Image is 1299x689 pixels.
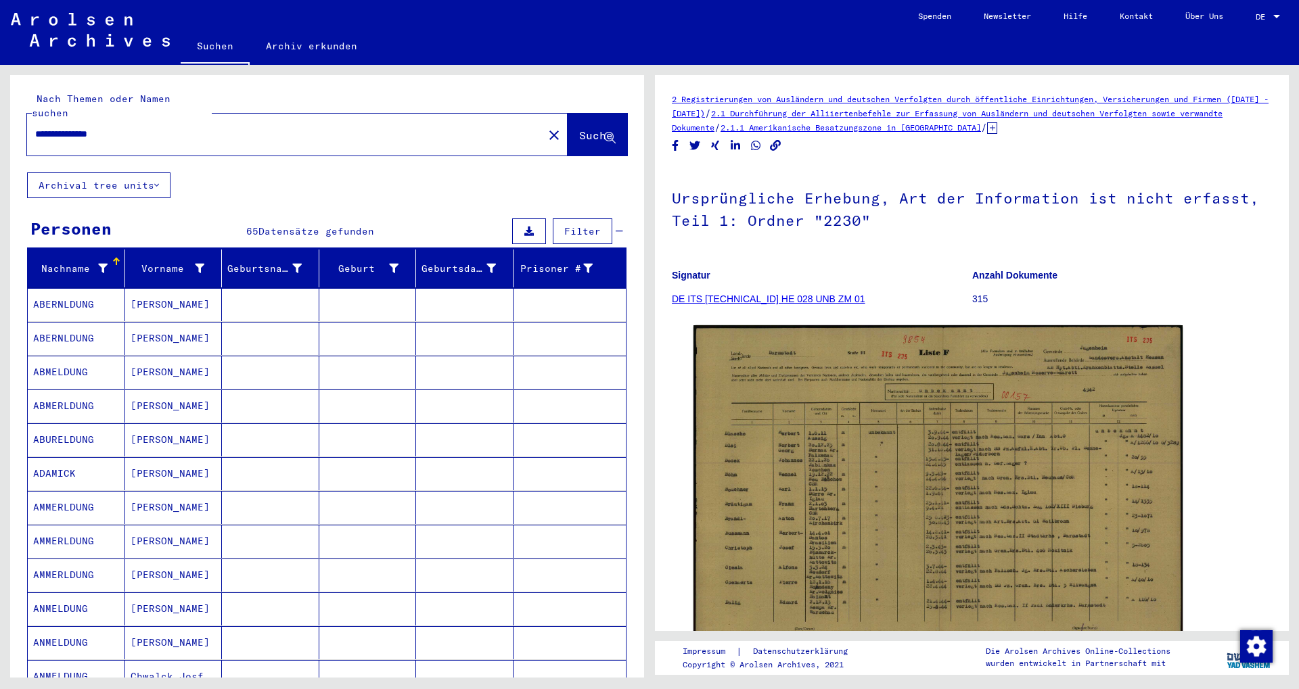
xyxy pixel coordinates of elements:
mat-cell: [PERSON_NAME] [125,626,223,659]
button: Archival tree units [27,172,170,198]
div: Vorname [131,262,205,276]
mat-cell: ABERNLDUNG [28,322,125,355]
p: wurden entwickelt in Partnerschaft mit [986,657,1170,669]
a: Datenschutzerklärung [742,644,864,659]
div: Zustimmung ändern [1239,629,1272,662]
h1: Ursprüngliche Erhebung, Art der Information ist nicht erfasst, Teil 1: Ordner "2230" [672,167,1272,249]
b: Signatur [672,270,710,281]
a: Impressum [683,644,736,659]
button: Share on Facebook [668,137,683,154]
a: Suchen [181,30,250,65]
mat-cell: ADAMICK [28,457,125,490]
mat-cell: ABURELDUNG [28,423,125,456]
div: Vorname [131,258,222,279]
img: yv_logo.png [1224,640,1275,674]
img: Zustimmung ändern [1240,630,1273,663]
span: / [981,121,987,133]
div: Geburt‏ [325,262,399,276]
div: Geburtsname [227,262,302,276]
button: Copy link [769,137,783,154]
mat-cell: AMMERLDUNG [28,559,125,592]
mat-cell: [PERSON_NAME] [125,288,223,321]
button: Clear [541,121,568,148]
mat-cell: [PERSON_NAME] [125,389,223,423]
a: DE ITS [TECHNICAL_ID] HE 028 UNB ZM 01 [672,293,865,304]
mat-cell: [PERSON_NAME] [125,525,223,558]
mat-header-cell: Geburtsname [222,250,319,287]
mat-cell: ABMERLDUNG [28,389,125,423]
div: Geburtsdatum [421,258,513,279]
mat-label: Nach Themen oder Namen suchen [32,93,170,119]
mat-cell: [PERSON_NAME] [125,457,223,490]
div: Geburtsname [227,258,319,279]
button: Share on LinkedIn [729,137,743,154]
span: Filter [564,225,601,237]
mat-header-cell: Prisoner # [514,250,626,287]
mat-header-cell: Vorname [125,250,223,287]
a: 2.1.1 Amerikanische Besatzungszone in [GEOGRAPHIC_DATA] [721,122,981,133]
div: Nachname [33,258,124,279]
span: Suche [579,128,613,142]
mat-cell: ANMELDUNG [28,592,125,625]
mat-cell: [PERSON_NAME] [125,592,223,625]
button: Suche [568,114,627,156]
a: 2.1 Durchführung der Alliiertenbefehle zur Erfassung von Ausländern und deutschen Verfolgten sowi... [672,108,1223,133]
div: Geburtsdatum [421,262,496,276]
a: 2 Registrierungen von Ausländern und deutschen Verfolgten durch öffentliche Einrichtungen, Versic... [672,94,1269,118]
span: 65 [246,225,258,237]
mat-icon: close [546,127,562,143]
div: Prisoner # [519,262,593,276]
mat-header-cell: Nachname [28,250,125,287]
img: 001.jpg [693,325,1183,671]
button: Filter [553,218,612,244]
div: Prisoner # [519,258,610,279]
span: DE [1256,12,1271,22]
mat-header-cell: Geburt‏ [319,250,417,287]
button: Share on Xing [708,137,723,154]
div: Personen [30,216,112,241]
mat-cell: AMMERLDUNG [28,491,125,524]
button: Share on WhatsApp [749,137,763,154]
mat-cell: ABMELDUNG [28,356,125,389]
p: Copyright © Arolsen Archives, 2021 [683,659,864,671]
div: Nachname [33,262,108,276]
mat-cell: [PERSON_NAME] [125,559,223,592]
mat-cell: ANMELDUNG [28,626,125,659]
span: / [714,121,721,133]
mat-cell: [PERSON_NAME] [125,322,223,355]
mat-cell: [PERSON_NAME] [125,423,223,456]
button: Share on Twitter [688,137,702,154]
p: Die Arolsen Archives Online-Collections [986,645,1170,657]
span: / [705,107,711,119]
b: Anzahl Dokumente [972,270,1057,281]
div: | [683,644,864,659]
mat-cell: [PERSON_NAME] [125,491,223,524]
img: Arolsen_neg.svg [11,13,170,47]
mat-cell: AMMERLDUNG [28,525,125,558]
a: Archiv erkunden [250,30,373,62]
mat-header-cell: Geburtsdatum [416,250,514,287]
mat-cell: [PERSON_NAME] [125,356,223,389]
span: Datensätze gefunden [258,225,374,237]
p: 315 [972,292,1272,306]
div: Geburt‏ [325,258,416,279]
mat-cell: ABERNLDUNG [28,288,125,321]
